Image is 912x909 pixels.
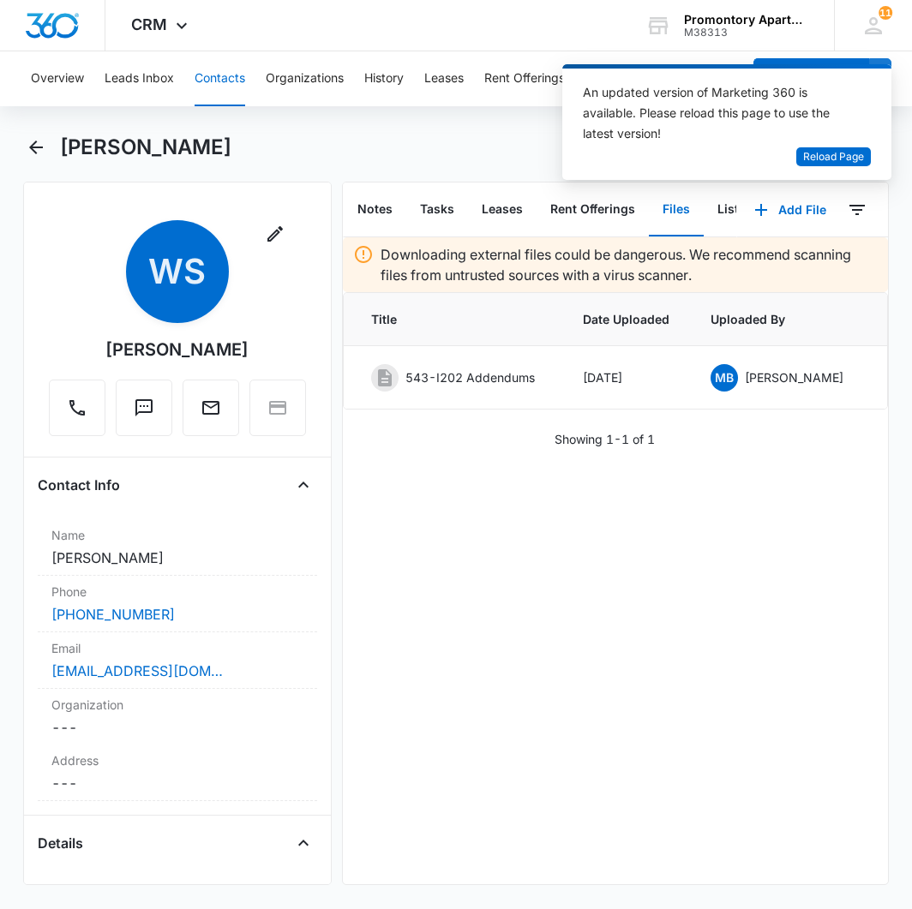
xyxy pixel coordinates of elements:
a: [PHONE_NUMBER] [51,604,175,625]
div: account id [684,27,809,39]
span: Reload Page [803,149,864,165]
h1: [PERSON_NAME] [60,135,231,160]
label: Phone [51,583,303,601]
span: WS [126,220,229,323]
span: Title [371,310,542,328]
div: Phone[PHONE_NUMBER] [38,576,317,632]
span: MB [711,364,738,392]
button: Notes [344,183,406,236]
button: Call [49,380,105,436]
button: Overview [31,51,84,106]
button: Tasks [585,51,618,106]
div: [PERSON_NAME] [105,337,249,362]
dd: --- [51,773,303,793]
button: Calendar [639,51,689,106]
button: History [364,51,404,106]
button: Text [116,380,172,436]
button: Filters [843,196,871,224]
div: notifications count [879,6,892,20]
div: account name [684,13,809,27]
div: Email[EMAIL_ADDRESS][DOMAIN_NAME] [38,632,317,689]
dd: --- [51,717,303,738]
p: 543-I202 Addendums [405,368,535,386]
button: Contacts [195,51,245,106]
div: An updated version of Marketing 360 is available. Please reload this page to use the latest version! [583,82,850,144]
button: Close [290,829,317,857]
button: Add File [737,189,843,230]
p: [PERSON_NAME] [745,368,843,386]
label: Email [51,639,303,657]
a: Text [116,406,172,421]
p: Downloading external files could be dangerous. We recommend scanning files from untrusted sources... [381,244,879,285]
label: Address [51,751,303,769]
div: Name[PERSON_NAME] [38,519,317,576]
p: Showing 1-1 of 1 [555,430,655,448]
td: [DATE] [562,346,690,410]
h4: Details [38,833,83,853]
a: [EMAIL_ADDRESS][DOMAIN_NAME] [51,661,223,681]
div: Organization--- [38,689,317,745]
button: Leases [468,183,537,236]
button: Organizations [266,51,344,106]
span: Uploaded By [711,310,850,328]
dd: [PERSON_NAME] [51,547,303,568]
span: 11 [879,6,892,20]
button: Rent Offerings [484,51,565,106]
button: Tasks [406,183,468,236]
button: Leases [424,51,464,106]
button: Rent Offerings [537,183,649,236]
button: Email [183,380,239,436]
label: Name [51,526,303,544]
a: Email [183,406,239,421]
button: Add Contact [753,58,869,99]
label: Organization [51,696,303,714]
button: Lists [704,183,759,236]
button: Leads Inbox [105,51,174,106]
a: Call [49,406,105,421]
h4: Contact Info [38,475,120,495]
div: Address--- [38,745,317,801]
button: Reload Page [796,147,871,167]
button: Back [23,134,50,161]
span: Date Uploaded [583,310,669,328]
button: Lists [710,51,735,106]
button: Close [290,471,317,499]
button: Files [649,183,704,236]
span: CRM [131,15,167,33]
